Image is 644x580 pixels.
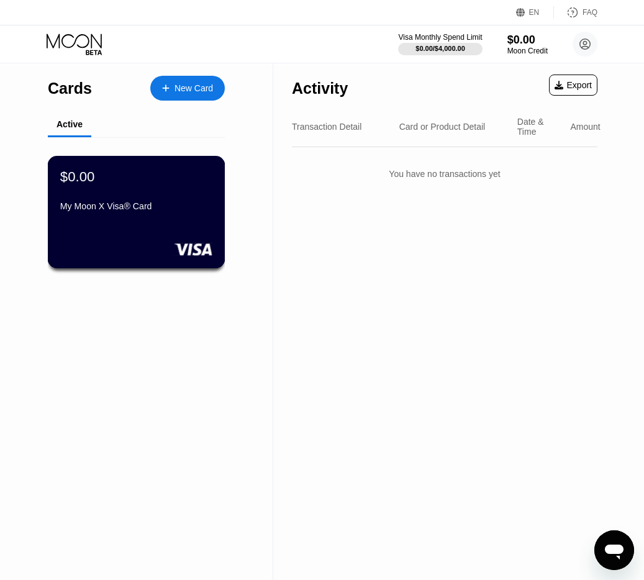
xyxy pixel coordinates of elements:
[175,83,213,94] div: New Card
[415,45,465,52] div: $0.00 / $4,000.00
[594,530,634,570] iframe: Button to launch messaging window
[399,122,486,132] div: Card or Product Detail
[57,119,83,129] div: Active
[583,8,597,17] div: FAQ
[292,79,348,97] div: Activity
[549,75,597,96] div: Export
[292,122,361,132] div: Transaction Detail
[292,156,597,191] div: You have no transactions yet
[529,8,540,17] div: EN
[555,80,592,90] div: Export
[398,33,482,55] div: Visa Monthly Spend Limit$0.00/$4,000.00
[507,34,548,55] div: $0.00Moon Credit
[554,6,597,19] div: FAQ
[398,33,482,42] div: Visa Monthly Spend Limit
[517,117,561,137] div: Date & Time
[507,47,548,55] div: Moon Credit
[60,168,95,184] div: $0.00
[516,6,554,19] div: EN
[48,156,224,268] div: $0.00My Moon X Visa® Card
[150,76,225,101] div: New Card
[570,122,600,132] div: Amount
[507,34,548,47] div: $0.00
[60,201,212,211] div: My Moon X Visa® Card
[48,79,92,97] div: Cards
